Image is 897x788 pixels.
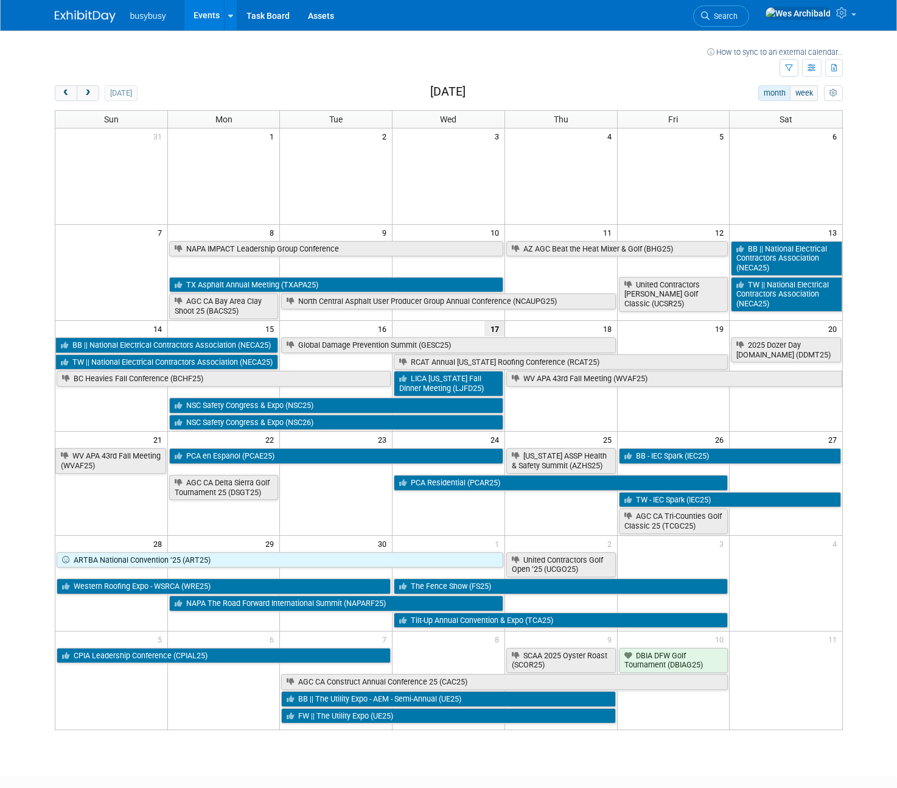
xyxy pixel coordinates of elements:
[827,631,842,647] span: 11
[169,415,503,431] a: NSC Safety Congress & Expo (NSC26)
[268,225,279,240] span: 8
[606,631,617,647] span: 9
[430,85,466,99] h2: [DATE]
[827,432,842,447] span: 27
[55,10,116,23] img: ExhibitDay
[668,114,678,124] span: Fri
[494,128,504,144] span: 3
[606,128,617,144] span: 4
[619,492,841,508] a: TW - IEC Spark (IEC25)
[268,128,279,144] span: 1
[381,225,392,240] span: 9
[264,432,279,447] span: 22
[377,432,392,447] span: 23
[105,85,137,101] button: [DATE]
[790,85,818,101] button: week
[731,337,840,362] a: 2025 Dozer Day [DOMAIN_NAME] (DDMT25)
[169,294,279,318] a: AGC CA Bay Area Clay Shoot 25 (BACS25)
[758,85,791,101] button: month
[169,398,503,413] a: NSC Safety Congress & Expo (NSC25)
[55,337,279,353] a: BB || National Electrical Contractors Association (NECA25)
[602,321,617,336] span: 18
[169,475,279,500] a: AGC CA Delta Sierra Golf Tournament 25 (DSGT25)
[377,321,392,336] span: 16
[780,114,792,124] span: Sat
[55,448,166,473] a: WV APA 43rd Fall Meeting (WVAF25)
[506,552,616,577] a: United Contractors Golf Open ’25 (UCGO25)
[281,674,728,690] a: AGC CA Construct Annual Conference 25 (CAC25)
[152,432,167,447] span: 21
[57,648,391,664] a: CPIA Leadership Conference (CPIAL25)
[484,321,504,336] span: 17
[506,648,616,673] a: SCAA 2025 Oyster Roast (SCOR25)
[554,114,568,124] span: Thu
[57,371,391,387] a: BC Heavies Fall Conference (BCHF25)
[827,321,842,336] span: 20
[489,432,504,447] span: 24
[281,294,615,309] a: North Central Asphalt User Producer Group Annual Conference (NCAUPG25)
[169,596,503,611] a: NAPA The Road Forward International Summit (NAPARF25)
[394,354,728,370] a: RCAT Annual [US_STATE] Roofing Conference (RCAT25)
[281,691,615,707] a: BB || The Utility Expo - AEM - Semi-Annual (UE25)
[57,579,391,594] a: Western Roofing Expo - WSRCA (WRE25)
[377,536,392,551] span: 30
[215,114,232,124] span: Mon
[824,85,842,101] button: myCustomButton
[394,579,728,594] a: The Fence Show (FS25)
[829,90,837,97] i: Personalize Calendar
[381,631,392,647] span: 7
[55,85,77,101] button: prev
[731,277,842,312] a: TW || National Electrical Contractors Association (NECA25)
[169,241,503,257] a: NAPA IMPACT Leadership Group Conference
[619,448,841,464] a: BB - IEC Spark (IEC25)
[714,432,729,447] span: 26
[156,631,167,647] span: 5
[494,631,504,647] span: 8
[602,432,617,447] span: 25
[281,337,615,353] a: Global Damage Prevention Summit (GESC25)
[264,321,279,336] span: 15
[268,631,279,647] span: 6
[765,7,831,20] img: Wes Archibald
[831,536,842,551] span: 4
[394,613,728,628] a: Tilt-Up Annual Convention & Expo (TCA25)
[714,321,729,336] span: 19
[77,85,99,101] button: next
[714,631,729,647] span: 10
[152,321,167,336] span: 14
[55,354,279,370] a: TW || National Electrical Contractors Association (NECA25)
[394,371,503,396] a: LICA [US_STATE] Fall Dinner Meeting (LJFD25)
[104,114,119,124] span: Sun
[710,12,738,21] span: Search
[169,277,503,293] a: TX Asphalt Annual Meeting (TXAPA25)
[606,536,617,551] span: 2
[329,114,343,124] span: Tue
[619,648,728,673] a: DBIA DFW Golf Tournament (DBIAG25)
[714,225,729,240] span: 12
[693,5,749,27] a: Search
[619,277,728,312] a: United Contractors [PERSON_NAME] Golf Classic (UCSR25)
[130,11,166,21] span: busybusy
[440,114,456,124] span: Wed
[506,371,842,387] a: WV APA 43rd Fall Meeting (WVAF25)
[57,552,503,568] a: ARTBA National Convention ’25 (ART25)
[506,241,728,257] a: AZ AGC Beat the Heat Mixer & Golf (BHG25)
[394,475,728,491] a: PCA Residential (PCAR25)
[707,47,843,57] a: How to sync to an external calendar...
[506,448,616,473] a: [US_STATE] ASSP Health & Safety Summit (AZHS25)
[264,536,279,551] span: 29
[152,128,167,144] span: 31
[494,536,504,551] span: 1
[831,128,842,144] span: 6
[602,225,617,240] span: 11
[281,708,615,724] a: FW || The Utility Expo (UE25)
[619,508,728,533] a: AGC CA Tri-Counties Golf Classic 25 (TCGC25)
[489,225,504,240] span: 10
[731,241,842,276] a: BB || National Electrical Contractors Association (NECA25)
[718,128,729,144] span: 5
[827,225,842,240] span: 13
[718,536,729,551] span: 3
[381,128,392,144] span: 2
[169,448,503,464] a: PCA en Espanol (PCAE25)
[156,225,167,240] span: 7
